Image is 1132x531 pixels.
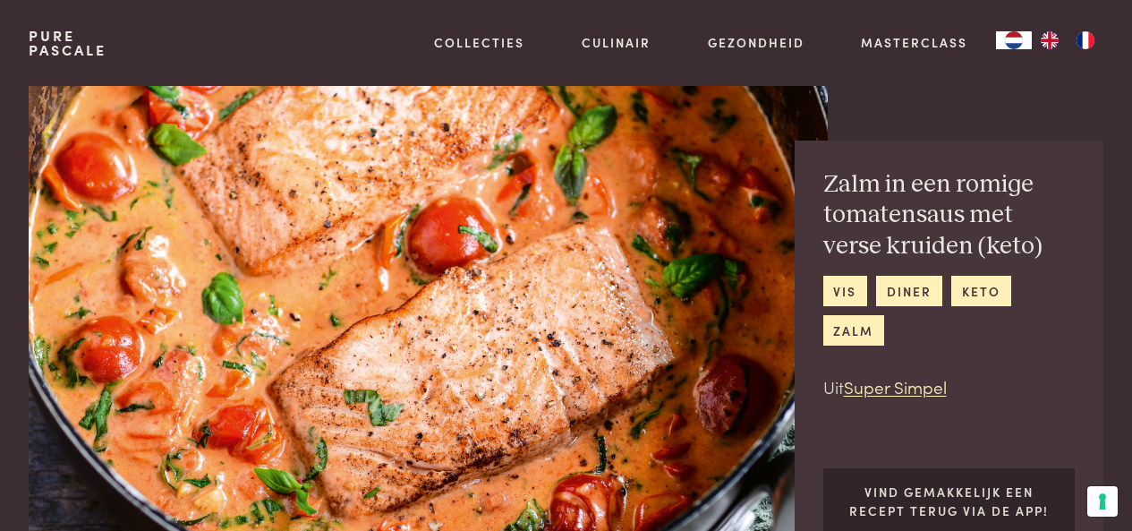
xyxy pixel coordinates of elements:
[823,169,1076,262] h2: Zalm in een romige tomatensaus met verse kruiden (keto)
[434,33,524,52] a: Collecties
[823,315,884,345] a: zalm
[823,276,867,305] a: vis
[876,276,941,305] a: diner
[823,374,1076,400] p: Uit
[1068,31,1103,49] a: FR
[29,29,106,57] a: PurePascale
[861,33,967,52] a: Masterclass
[844,374,947,398] a: Super Simpel
[837,483,1060,519] p: Vind gemakkelijk een recept terug via de app!
[708,33,804,52] a: Gezondheid
[996,31,1032,49] a: NL
[996,31,1032,49] div: Language
[951,276,1010,305] a: keto
[582,33,651,52] a: Culinair
[996,31,1103,49] aside: Language selected: Nederlands
[1087,486,1118,517] button: Uw voorkeuren voor toestemming voor trackingtechnologieën
[1032,31,1103,49] ul: Language list
[1032,31,1068,49] a: EN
